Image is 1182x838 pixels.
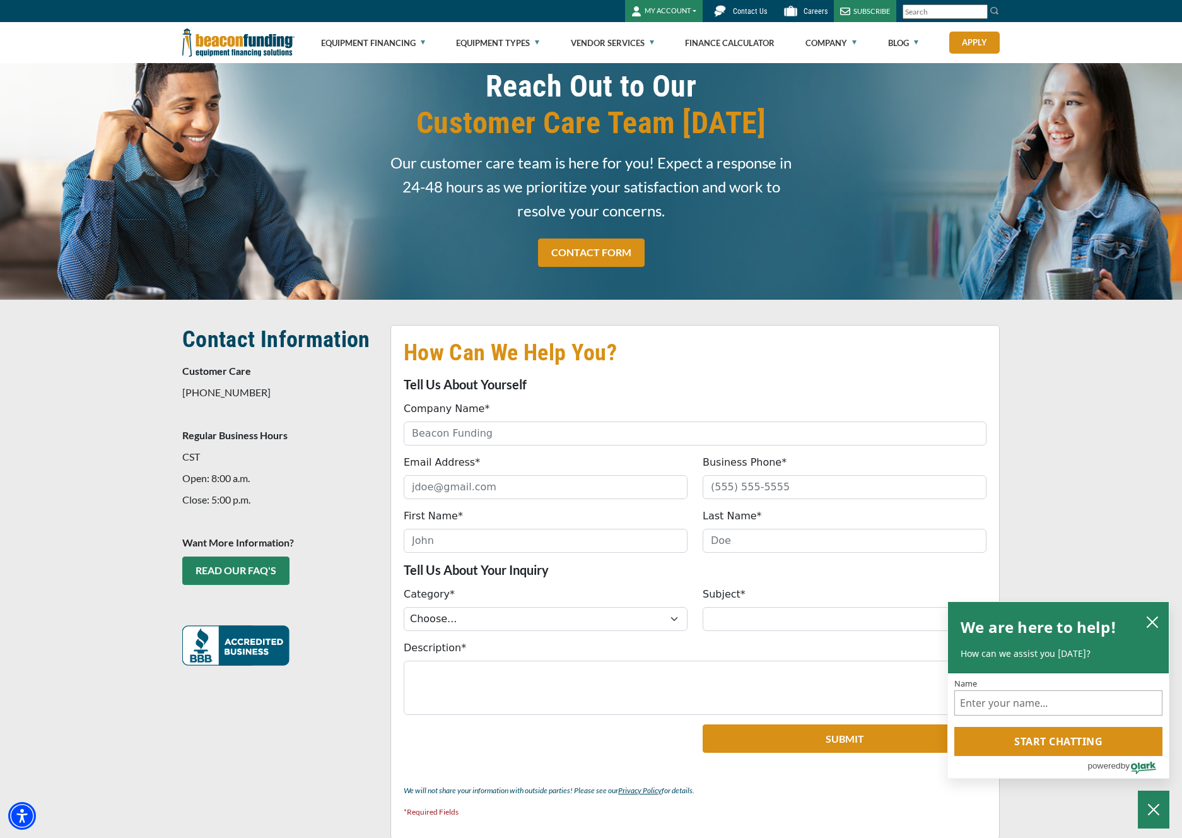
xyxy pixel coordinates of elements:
div: olark chatbox [947,601,1169,779]
p: Open: 8:00 a.m. [182,471,375,486]
a: READ OUR FAQ's - open in a new tab [182,557,290,585]
span: Our customer care team is here for you! Expect a response in 24-48 hours as we prioritize your sa... [390,151,792,223]
a: Equipment Types [456,23,539,63]
span: Customer Care Team [DATE] [390,105,792,141]
button: Close Chatbox [1138,791,1169,829]
a: Powered by Olark - open in a new tab [1087,757,1169,778]
div: Accessibility Menu [8,802,36,830]
strong: Want More Information? [182,536,294,548]
label: Subject* [703,587,746,602]
a: Apply [949,32,1000,54]
p: CST [182,449,375,464]
h2: How Can We Help You? [404,338,986,367]
input: Name [954,690,1162,716]
a: Equipment Financing [321,23,425,63]
p: We will not share your information with outside parties! Please see our for details. [404,783,986,798]
label: Company Name* [404,401,489,416]
a: Company [805,23,857,63]
label: Category* [404,587,455,602]
button: Submit [703,724,986,753]
input: John [404,529,688,553]
p: *Required Fields [404,805,986,820]
h2: We are here to help! [961,615,1116,640]
a: CONTACT FORM [538,239,645,267]
label: Description* [404,640,466,656]
a: Finance Calculator [685,23,775,63]
input: Doe [703,529,986,553]
label: Business Phone* [703,455,787,470]
label: Name [954,680,1162,688]
span: Contact Us [733,7,767,16]
p: Close: 5:00 p.m. [182,492,375,507]
h2: Contact Information [182,325,375,354]
p: [PHONE_NUMBER] [182,385,375,400]
button: Start chatting [954,727,1162,756]
a: Privacy Policy [618,786,662,795]
button: close chatbox [1142,613,1162,630]
input: jdoe@gmail.com [404,475,688,499]
p: Tell Us About Your Inquiry [404,562,986,577]
p: How can we assist you [DATE]? [961,647,1156,660]
iframe: reCAPTCHA [404,724,557,764]
input: Beacon Funding [404,422,986,446]
a: Blog [888,23,918,63]
label: Email Address* [404,455,480,470]
input: (555) 555-5555 [703,475,986,499]
img: Search [990,6,1000,16]
img: READ OUR FAQ's [182,625,290,666]
span: Careers [804,7,828,16]
p: Tell Us About Yourself [404,377,986,392]
img: Beacon Funding Corporation logo [182,22,295,63]
label: First Name* [404,509,463,524]
label: Last Name* [703,509,762,524]
a: Vendor Services [571,23,654,63]
input: Search [903,4,988,19]
a: Clear search text [974,7,985,17]
span: powered [1087,758,1120,774]
span: by [1121,758,1130,774]
strong: Customer Care [182,365,251,377]
strong: Regular Business Hours [182,429,288,441]
h1: Reach Out to Our [390,68,792,141]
